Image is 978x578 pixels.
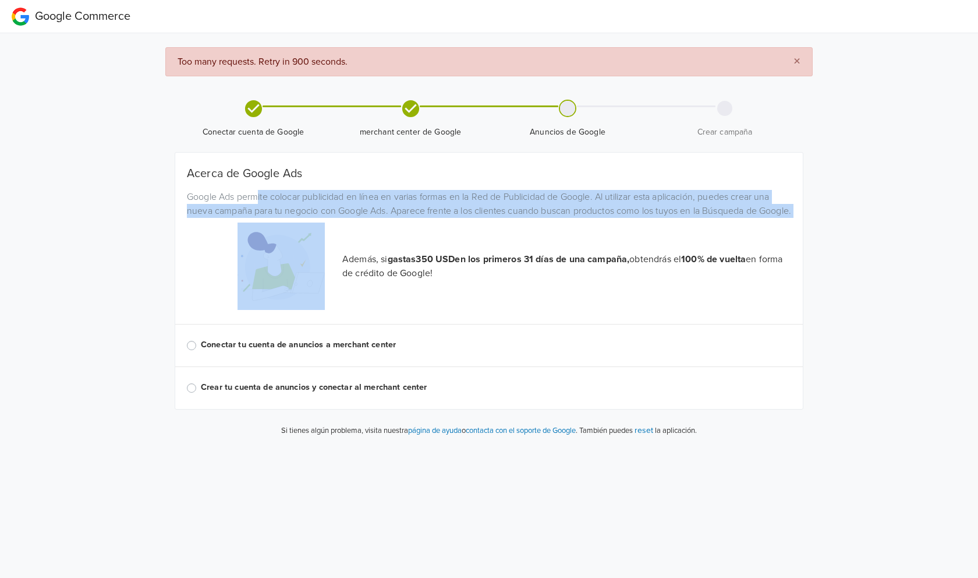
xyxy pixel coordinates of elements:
span: Anuncios de Google [494,126,642,138]
span: Too many requests. Retry in 900 seconds. [178,56,348,68]
span: Crear campaña [651,126,799,138]
span: Conectar cuenta de Google [179,126,327,138]
span: × [793,53,800,70]
p: También puedes la aplicación. [577,424,697,437]
span: merchant center de Google [336,126,484,138]
button: Close [782,48,812,76]
a: contacta con el soporte de Google [466,426,576,435]
strong: 100% de vuelta [681,253,746,265]
p: Además, si obtendrás el en forma de crédito de Google! [342,252,791,280]
strong: gastas 350 USD en los primeros 31 días de una campaña, [388,253,630,265]
h5: Acerca de Google Ads [187,167,791,181]
label: Crear tu cuenta de anuncios y conectar al merchant center [201,381,791,394]
label: Conectar tu cuenta de anuncios a merchant center [201,339,791,351]
div: Google Ads permite colocar publicidad en línea en varias formas en la Red de Publicidad de Google... [178,190,800,218]
img: Google Promotional Codes [238,223,325,310]
a: página de ayuda [408,426,462,435]
p: Si tienes algún problema, visita nuestra o . [281,425,577,437]
span: Google Commerce [35,9,130,23]
button: reset [635,424,653,437]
